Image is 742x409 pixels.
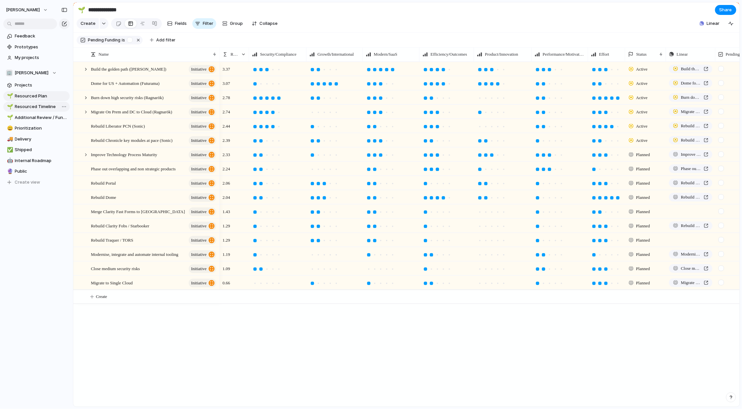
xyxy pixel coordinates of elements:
[191,122,207,131] span: initiative
[3,113,70,123] a: 🌱Additional Review / Funding
[681,194,701,201] span: Rebuild Dome
[719,7,732,13] span: Share
[6,114,13,121] button: 🌱
[220,205,233,215] span: 1.43
[374,51,397,58] span: Modern/SaaS
[156,37,175,43] span: Add filter
[681,251,701,258] span: Modernise, integrate and automate internal tooling
[3,123,70,133] a: 😀Prioritization
[669,150,712,159] a: Improve Technology Process Maturity
[3,156,70,166] a: 🤖Internal Roadmap
[681,151,701,158] span: Improve Technology Process Maturity
[7,92,12,100] div: 🌱
[669,93,712,102] a: Burn down high security risks (Ragnarök)
[189,222,216,230] button: initiative
[681,123,701,129] span: Rebuild Liberator PCN (Sonic)
[7,114,12,121] div: 🌱
[191,79,207,88] span: initiative
[189,108,216,116] button: initiative
[91,136,172,144] span: Rebuild Chronicle key modules at pace (Sonic)
[6,157,13,164] button: 🤖
[99,51,109,58] span: Name
[91,150,157,158] span: Improve Technology Process Maturity
[15,103,67,110] span: Resourced Timeline
[122,37,125,43] span: is
[15,33,67,39] span: Feedback
[260,20,278,27] span: Collapse
[669,221,712,230] a: Rebuild Clarity Fobs / Starbooker
[636,223,650,229] span: Planned
[636,151,650,158] span: Planned
[203,20,214,27] span: Filter
[189,236,216,245] button: initiative
[91,122,145,130] span: Rebuild Liberator PCN (Sonic)
[6,7,40,13] span: [PERSON_NAME]
[3,68,70,78] button: 🏢[PERSON_NAME]
[220,276,233,286] span: 0.66
[96,293,107,300] span: Create
[636,51,647,58] span: Status
[317,51,354,58] span: Growth/International
[91,264,140,272] span: Close medium security risks
[165,18,190,29] button: Fields
[715,5,736,15] button: Share
[15,44,67,50] span: Prototypes
[431,51,467,58] span: Efficiency/Outcomes
[189,207,216,216] button: initiative
[681,94,701,101] span: Burn down high security risks (Ragnarök)
[3,80,70,90] a: Projects
[681,137,701,144] span: Rebuild Chronicle key modules at pace (Sonic)
[7,125,12,132] div: 😀
[3,177,70,187] button: Create view
[669,193,712,202] a: Rebuild Dome
[15,125,67,132] span: Prioritization
[191,164,207,174] span: initiative
[669,164,712,173] a: Phase out overlapping and non strategic products
[220,62,233,73] span: 3.37
[3,134,70,144] a: 🚚Delivery
[669,250,712,259] a: Modernise, integrate and automate internal tooling
[15,157,67,164] span: Internal Roadmap
[91,279,133,286] span: Migrate to Single Cloud
[3,166,70,176] a: 🔮Public
[91,165,176,172] span: Phase out overlapping and non strategic products
[7,157,12,164] div: 🤖
[677,51,688,58] span: Linear
[669,122,712,130] a: Rebuild Liberator PCN (Sonic)
[599,51,609,58] span: Effort
[6,93,13,99] button: 🌱
[681,80,701,87] span: Dome for US + Automation (Futurama)
[260,51,297,58] span: Security/Compliance
[91,79,160,87] span: Dome for US + Automation (Futurama)
[220,105,233,115] span: 2.74
[220,176,233,187] span: 2.06
[636,137,648,144] span: Active
[220,77,233,87] span: 3.07
[219,18,246,29] button: Group
[191,250,207,259] span: initiative
[15,168,67,175] span: Public
[681,222,701,229] span: Rebuild Clarity Fobs / Starbooker
[15,146,67,153] span: Shipped
[189,93,216,102] button: initiative
[15,93,67,99] span: Resourced Plan
[681,180,701,186] span: Rebuild Portal
[191,278,207,288] span: initiative
[220,91,233,101] span: 2.78
[220,262,233,272] span: 1.09
[189,264,216,273] button: initiative
[91,65,166,73] span: Build the golden path ([PERSON_NAME])
[636,94,648,101] span: Active
[220,233,233,244] span: 1.29
[636,251,650,258] span: Planned
[669,179,712,187] a: Rebuild Portal
[91,236,133,244] span: Rebuild Traquer / TORS
[3,91,70,101] a: 🌱Resourced Plan
[191,65,207,74] span: initiative
[3,145,70,155] div: ✅Shipped
[636,280,650,286] span: Planned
